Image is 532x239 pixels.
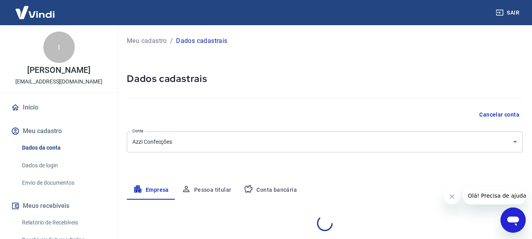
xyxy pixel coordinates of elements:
img: Vindi [9,0,61,24]
button: Cancelar conta [476,107,523,122]
a: Meu cadastro [127,36,167,46]
div: Azzi Confecções [127,132,523,152]
button: Meu cadastro [9,122,108,140]
button: Conta bancária [237,181,303,200]
button: Empresa [127,181,175,200]
a: Dados de login [19,157,108,174]
button: Sair [494,6,523,20]
a: Início [9,99,108,116]
p: [EMAIL_ADDRESS][DOMAIN_NAME] [15,78,102,86]
p: [PERSON_NAME] [27,66,90,74]
button: Pessoa titular [175,181,238,200]
button: Meus recebíveis [9,197,108,215]
iframe: Botão para abrir a janela de mensagens [500,208,526,233]
a: Relatório de Recebíveis [19,215,108,231]
iframe: Fechar mensagem [444,189,460,204]
p: / [170,36,173,46]
div: I [43,31,75,63]
span: Olá! Precisa de ajuda? [5,6,66,12]
iframe: Mensagem da empresa [463,187,526,204]
label: Conta [132,128,143,134]
p: Dados cadastrais [176,36,227,46]
h5: Dados cadastrais [127,72,523,85]
a: Dados da conta [19,140,108,156]
a: Envio de documentos [19,175,108,191]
